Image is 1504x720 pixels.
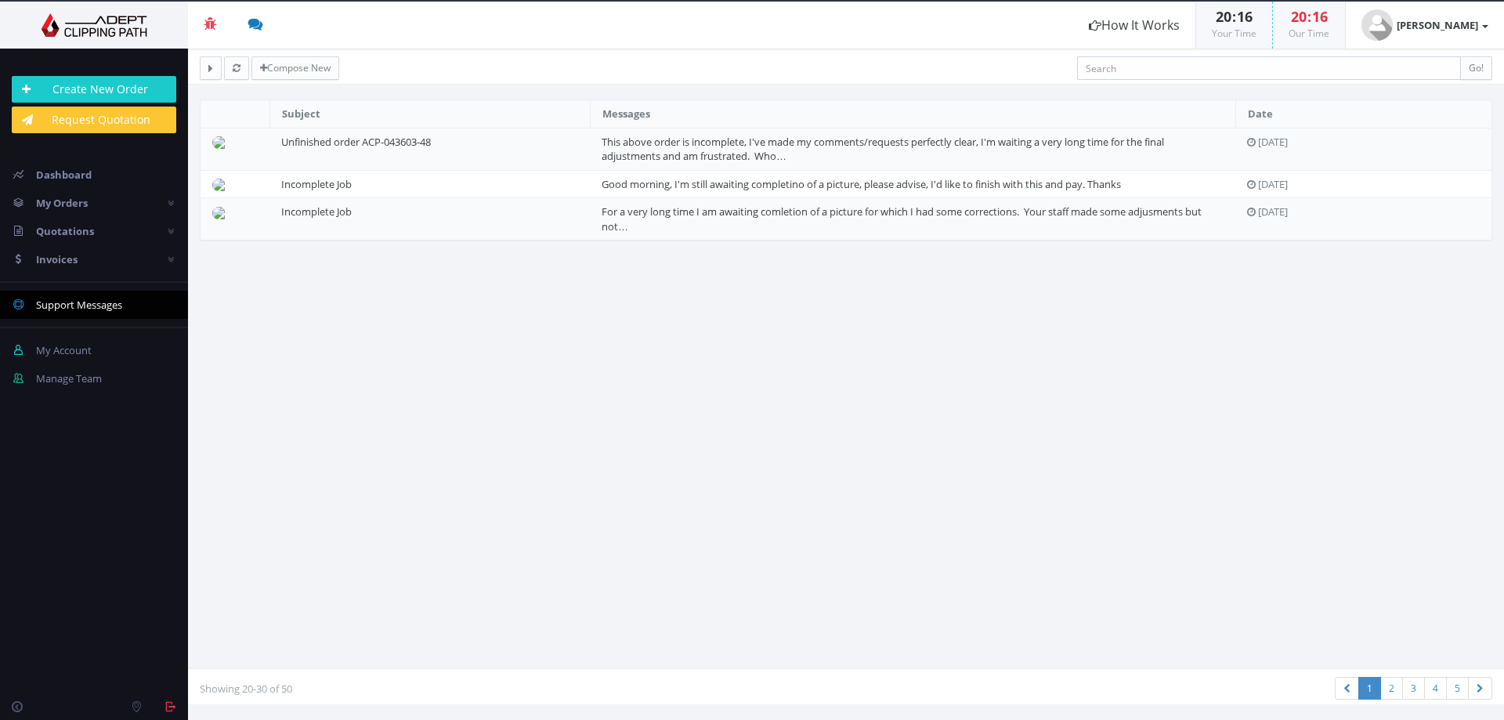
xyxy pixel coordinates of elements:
th: Date [1235,100,1491,128]
span: Dashboard [36,168,92,182]
span: September 15, 2025 [1258,204,1288,219]
a: 4 [1424,677,1447,700]
img: user_default.jpg [1361,9,1393,41]
small: Our Time [1289,27,1329,40]
span: Invoices [36,252,78,266]
a: 2 [1380,677,1403,700]
a: Incomplete Job [281,177,352,191]
a: Compose New [251,56,339,80]
span: Manage Team [36,371,102,385]
span: September 16, 2025 [1258,177,1288,191]
a: Create New Order [12,76,176,103]
img: Adept Graphics [12,13,176,37]
a: For a very long time I am awaiting comletion of a picture for which I had some corrections. Your ... [602,204,1202,233]
span: Support Messages [36,298,122,312]
span: Quotations [36,224,94,238]
input: Search [1077,56,1461,80]
span: My Account [36,343,92,357]
span: 20 [1216,7,1231,26]
a: This above order is incomplete, I've made my comments/requests perfectly clear, I'm waiting a ver... [602,135,1164,164]
img: 12bce8930ccc068fab39f9092c969f01 [212,207,231,219]
a: Unfinished order ACP-043603-48 [281,135,431,149]
a: [PERSON_NAME] [1346,2,1504,49]
strong: [PERSON_NAME] [1397,18,1478,32]
a: Good morning, I'm still awaiting completino of a picture, please advise, I'd like to finish with ... [602,177,1121,191]
span: : [1231,7,1237,26]
button: Refresh [224,56,249,80]
span: September 17, 2025 [1258,135,1288,149]
img: 12bce8930ccc068fab39f9092c969f01 [212,136,231,149]
a: Request Quotation [12,107,176,133]
span: 20 [1291,7,1307,26]
a: 3 [1402,677,1425,700]
th: Subject [269,100,590,128]
img: 12bce8930ccc068fab39f9092c969f01 [212,179,231,191]
a: 1 [1358,677,1381,700]
th: Messages [590,100,1235,128]
a: Incomplete Job [281,204,352,219]
span: 16 [1237,7,1253,26]
small: Your Time [1212,27,1256,40]
a: How It Works [1073,2,1195,49]
a: 5 [1446,677,1469,700]
span: : [1307,7,1312,26]
span: 16 [1312,7,1328,26]
p: Showing 20-30 of 50 [200,681,834,696]
button: Go! [1460,56,1492,80]
span: My Orders [36,196,88,210]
